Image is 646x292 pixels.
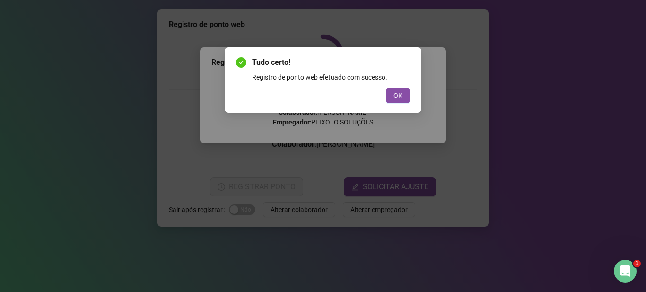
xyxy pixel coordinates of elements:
button: OK [386,88,410,103]
div: Registro de ponto web efetuado com sucesso. [252,72,410,82]
span: Tudo certo! [252,57,410,68]
iframe: Intercom live chat [614,260,637,283]
span: OK [393,90,402,101]
span: 1 [633,260,641,267]
span: check-circle [236,57,246,68]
